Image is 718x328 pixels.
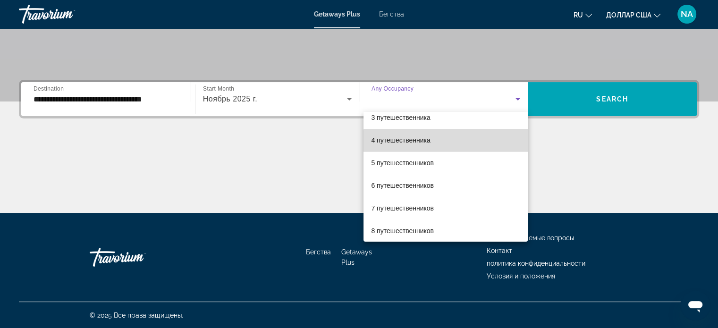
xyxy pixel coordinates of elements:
iframe: Кнопка для запуска окна сообщений [680,290,710,320]
font: 3 путешественника [371,114,430,121]
font: 8 путешественников [371,227,434,235]
font: 7 путешественников [371,204,434,212]
font: 5 путешественников [371,159,434,167]
font: 4 путешественника [371,136,430,144]
font: 6 путешественников [371,182,434,189]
